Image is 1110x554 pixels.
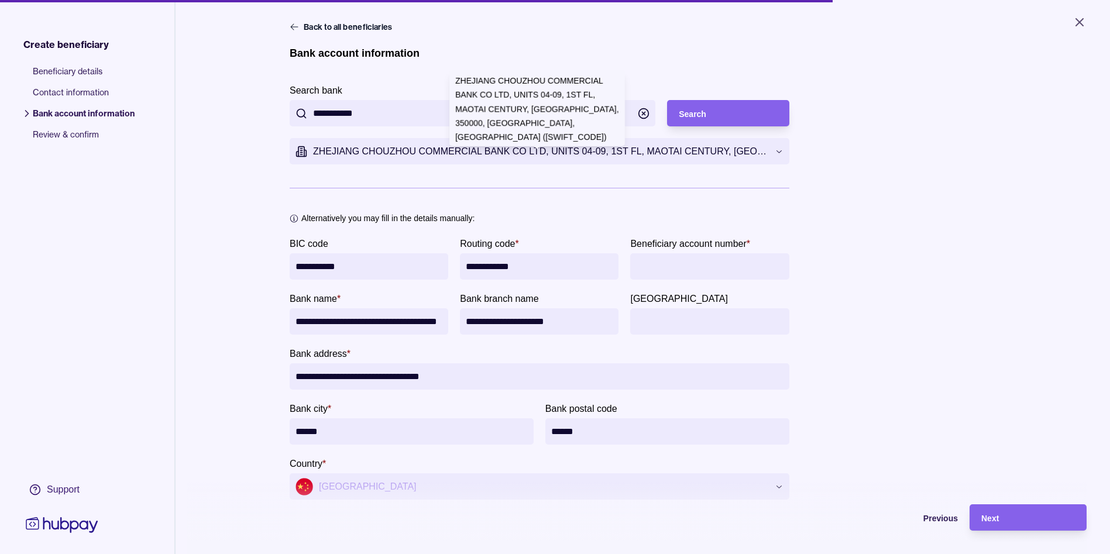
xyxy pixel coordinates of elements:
[630,291,728,305] label: Bank province
[290,404,328,414] p: Bank city
[970,504,1087,531] button: Next
[636,308,783,335] input: Bank province
[290,291,341,305] label: Bank name
[630,236,750,250] label: Beneficiary account number
[679,109,706,119] span: Search
[33,87,135,108] span: Contact information
[290,349,347,359] p: Bank address
[47,483,80,496] div: Support
[460,239,515,249] p: Routing code
[23,37,109,51] span: Create beneficiary
[33,66,135,87] span: Beneficiary details
[313,100,632,126] input: Search bank
[290,346,350,360] label: Bank address
[290,21,395,33] button: Back to all beneficiaries
[290,83,342,97] label: Search bank
[667,100,789,126] button: Search
[630,294,728,304] p: [GEOGRAPHIC_DATA]
[290,47,420,60] h1: Bank account information
[1059,9,1101,35] button: Close
[290,401,331,415] label: Bank city
[290,459,322,469] p: Country
[923,514,958,523] span: Previous
[290,236,328,250] label: BIC code
[23,477,101,502] a: Support
[460,236,519,250] label: Routing code
[33,108,135,129] span: Bank account information
[290,239,328,249] p: BIC code
[295,308,442,335] input: bankName
[295,253,442,280] input: BIC code
[290,294,337,304] p: Bank name
[295,363,783,390] input: Bank address
[460,291,538,305] label: Bank branch name
[636,253,783,280] input: Beneficiary account number
[290,456,326,470] label: Country
[295,418,528,445] input: Bank city
[301,212,475,225] p: Alternatively you may fill in the details manually:
[551,418,783,445] input: Bank postal code
[545,401,617,415] label: Bank postal code
[460,294,538,304] p: Bank branch name
[290,85,342,95] p: Search bank
[841,504,958,531] button: Previous
[981,514,999,523] span: Next
[455,76,619,142] p: ZHEJIANG CHOUZHOU COMMERCIAL BANK CO LTD, UNITS 04-09, 1ST FL, MAOTAI CENTURY, [GEOGRAPHIC_DATA],...
[466,308,613,335] input: Bank branch name
[545,404,617,414] p: Bank postal code
[33,129,135,150] span: Review & confirm
[630,239,746,249] p: Beneficiary account number
[466,253,613,280] input: Routing code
